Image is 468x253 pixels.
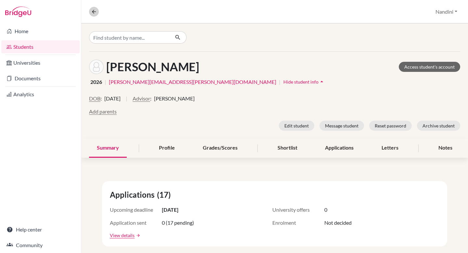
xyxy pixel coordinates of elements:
[106,60,199,74] h1: [PERSON_NAME]
[324,206,327,214] span: 0
[195,139,245,158] div: Grades/Scores
[270,139,305,158] div: Shortlist
[89,60,104,74] img: Amelia Atzbach's avatar
[110,232,135,239] a: View details
[1,88,80,101] a: Analytics
[126,95,127,108] span: |
[283,77,325,87] button: Hide student infoarrow_drop_up
[317,139,361,158] div: Applications
[417,121,460,131] button: Archive student
[1,223,80,236] a: Help center
[135,233,140,238] a: arrow_forward
[1,56,80,69] a: Universities
[369,121,412,131] button: Reset password
[272,206,324,214] span: University offers
[431,139,460,158] div: Notes
[151,139,183,158] div: Profile
[279,121,314,131] button: Edit student
[104,95,121,102] span: [DATE]
[150,95,151,102] span: :
[324,219,352,227] span: Not decided
[399,62,460,72] a: Access student's account
[89,31,170,44] input: Find student by name...
[283,79,318,85] span: Hide student info
[162,206,178,214] span: [DATE]
[162,219,194,227] span: 0 (17 pending)
[90,78,102,86] span: 2026
[100,95,102,102] span: :
[110,219,162,227] span: Application sent
[133,95,150,102] button: Advisor
[1,40,80,53] a: Students
[157,189,173,201] span: (17)
[154,95,195,102] span: [PERSON_NAME]
[110,206,162,214] span: Upcoming deadline
[1,25,80,38] a: Home
[89,95,100,102] button: DOB
[1,239,80,252] a: Community
[109,78,276,86] a: [PERSON_NAME][EMAIL_ADDRESS][PERSON_NAME][DOMAIN_NAME]
[110,189,157,201] span: Applications
[5,7,31,17] img: Bridge-U
[433,6,460,18] button: Nandini
[319,121,364,131] button: Message student
[374,139,406,158] div: Letters
[279,78,280,86] span: |
[89,108,117,115] button: Add parents
[272,219,324,227] span: Enrolment
[1,72,80,85] a: Documents
[89,139,127,158] div: Summary
[105,78,106,86] span: |
[318,78,325,85] i: arrow_drop_up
